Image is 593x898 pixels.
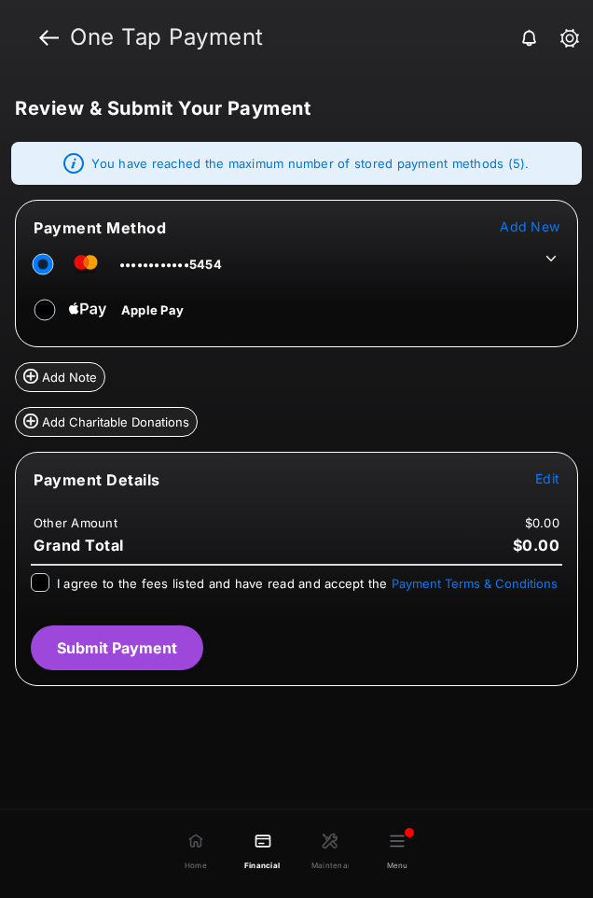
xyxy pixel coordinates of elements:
span: Grand Total [34,536,124,554]
button: I agree to the fees listed and have read and accept the [392,576,558,591]
div: You have reached the maximum number of stored payment methods (5). [11,142,582,185]
span: Payment Method [34,218,166,237]
a: Maintenance PPP [296,817,364,887]
span: Edit [535,470,559,486]
span: I agree to the fees listed and have read and accept the [57,576,558,591]
span: Financial Custom [244,850,282,871]
button: Add New [500,218,559,235]
button: Menu [364,817,431,886]
strong: One Tap Payment [70,26,563,49]
a: Home [162,817,229,887]
span: Home [185,850,207,871]
td: Other Amount [33,514,118,531]
button: Edit [535,470,559,487]
button: Add Charitable Donations [15,407,198,437]
button: Submit Payment [31,625,203,670]
span: Payment Details [34,470,160,489]
td: $0.00 [524,514,560,531]
h5: Review & Submit Your Payment [15,97,578,119]
button: Add Note [15,362,105,392]
span: Menu [387,850,407,871]
span: $0.00 [513,536,560,554]
span: Maintenance PPP [311,850,349,871]
span: Add New [500,218,559,234]
span: ••••••••••••5454 [119,257,222,272]
span: Apple Pay [121,302,184,317]
a: Financial Custom [229,817,296,887]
